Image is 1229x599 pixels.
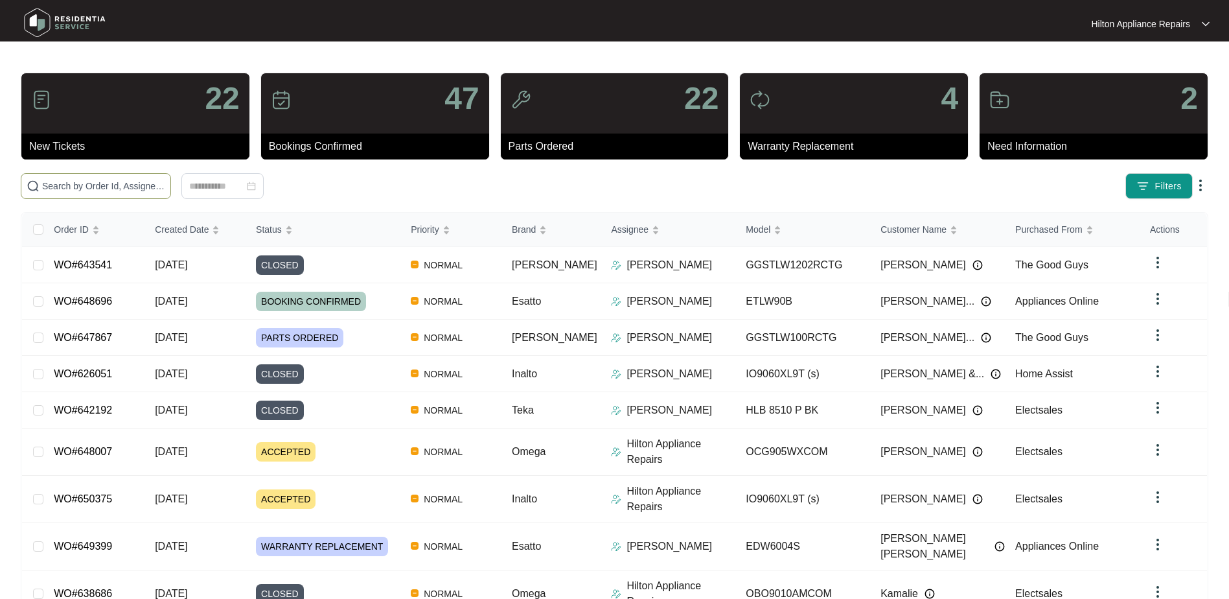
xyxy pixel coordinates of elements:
span: [PERSON_NAME]... [880,294,974,309]
span: Electsales [1015,588,1062,599]
span: PARTS ORDERED [256,328,343,347]
img: Assigner Icon [611,589,621,599]
img: Assigner Icon [611,541,621,552]
img: dropdown arrow [1150,327,1166,343]
img: Vercel Logo [411,333,419,341]
span: NORMAL [419,330,468,346]
p: [PERSON_NAME] [626,294,712,309]
img: Assigner Icon [611,333,621,343]
th: Model [735,213,870,247]
a: WO#642192 [54,405,112,416]
th: Created Date [144,213,246,247]
span: ACCEPTED [256,489,316,509]
img: Assigner Icon [611,296,621,307]
span: Filters [1154,180,1182,193]
img: Vercel Logo [411,447,419,455]
span: Omega [512,446,546,457]
img: dropdown arrow [1202,21,1210,27]
a: WO#649399 [54,541,112,552]
span: [PERSON_NAME] [512,332,597,343]
span: Electsales [1015,405,1062,416]
span: [PERSON_NAME] [512,259,597,270]
img: dropdown arrow [1150,400,1166,416]
td: GGSTLW100RCTG [735,320,870,356]
img: search-icon [27,180,40,193]
img: dropdown arrow [1150,442,1166,458]
span: Priority [411,222,439,237]
span: Esatto [512,541,541,552]
a: WO#648696 [54,296,112,307]
th: Customer Name [870,213,1005,247]
p: [PERSON_NAME] [626,257,712,273]
img: icon [750,89,770,110]
p: Parts Ordered [509,139,729,154]
span: [DATE] [155,368,187,379]
img: Info icon [981,296,991,307]
th: Actions [1140,213,1207,247]
img: dropdown arrow [1150,364,1166,379]
span: [PERSON_NAME] [880,444,966,460]
p: 2 [1180,83,1198,114]
img: Info icon [972,494,983,504]
img: Assigner Icon [611,447,621,457]
span: ACCEPTED [256,442,316,462]
img: Vercel Logo [411,589,419,597]
img: Info icon [972,260,983,270]
img: residentia service logo [19,3,110,42]
a: WO#648007 [54,446,112,457]
td: IO9060XL9T (s) [735,356,870,392]
img: icon [271,89,292,110]
span: [PERSON_NAME] [880,257,966,273]
p: [PERSON_NAME] [626,539,712,554]
p: Need Information [987,139,1208,154]
td: EDW6004S [735,523,870,570]
th: Assignee [601,213,735,247]
p: [PERSON_NAME] [626,330,712,346]
a: WO#638686 [54,588,112,599]
span: Esatto [512,296,541,307]
span: Brand [512,222,536,237]
img: icon [989,89,1010,110]
span: Appliances Online [1015,296,1099,307]
img: filter icon [1136,180,1149,193]
span: [DATE] [155,296,187,307]
img: Assigner Icon [611,260,621,270]
button: filter iconFilters [1125,173,1193,199]
img: Info icon [991,369,1001,379]
p: Hilton Appliance Repairs [1091,18,1190,30]
span: Order ID [54,222,89,237]
p: Warranty Replacement [748,139,968,154]
a: WO#647867 [54,332,112,343]
th: Priority [400,213,501,247]
img: Assigner Icon [611,405,621,416]
p: 22 [205,83,239,114]
span: [PERSON_NAME] [880,403,966,418]
span: NORMAL [419,257,468,273]
span: [DATE] [155,541,187,552]
span: NORMAL [419,403,468,418]
img: dropdown arrow [1150,291,1166,307]
span: Created Date [155,222,209,237]
p: Hilton Appliance Repairs [626,436,735,467]
span: NORMAL [419,444,468,460]
p: [PERSON_NAME] [626,366,712,382]
img: dropdown arrow [1150,537,1166,552]
span: Customer Name [880,222,947,237]
img: Vercel Logo [411,406,419,414]
span: [DATE] [155,332,187,343]
span: CLOSED [256,255,304,275]
span: CLOSED [256,364,304,384]
span: The Good Guys [1015,332,1088,343]
span: Home Assist [1015,368,1073,379]
img: Vercel Logo [411,297,419,305]
img: Vercel Logo [411,370,419,377]
td: HLB 8510 P BK [735,392,870,429]
input: Search by Order Id, Assignee Name, Customer Name, Brand and Model [42,179,165,193]
span: Inalto [512,368,537,379]
td: GGSTLW1202RCTG [735,247,870,283]
img: Info icon [994,541,1005,552]
span: Purchased From [1015,222,1082,237]
span: Electsales [1015,446,1062,457]
img: Info icon [981,333,991,343]
img: icon [31,89,52,110]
